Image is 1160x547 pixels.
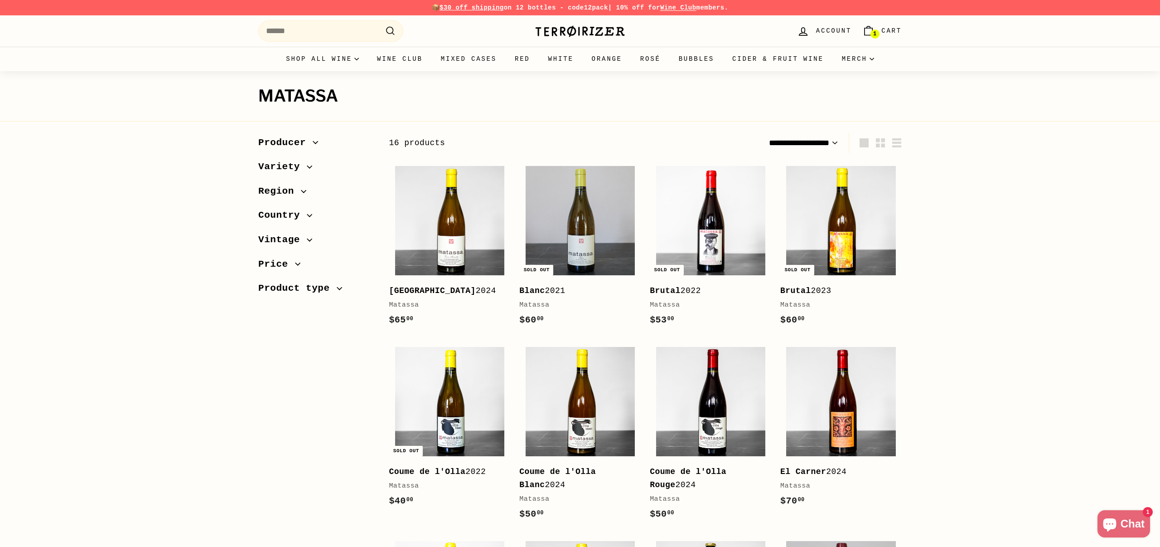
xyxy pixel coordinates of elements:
a: Sold out Coume de l'Olla2022Matassa [389,341,510,518]
span: 1 [873,31,876,37]
a: El Carner2024Matassa [780,341,902,518]
div: Primary [240,47,920,71]
button: Region [258,181,374,206]
div: Matassa [389,300,501,311]
a: Mixed Cases [432,47,506,71]
strong: 12pack [584,4,608,11]
a: White [539,47,583,71]
a: Coume de l'Olla Blanc2024Matassa [519,341,641,531]
sup: 00 [797,316,804,322]
b: [GEOGRAPHIC_DATA] [389,286,475,295]
a: Wine Club [660,4,696,11]
a: Rosé [631,47,670,71]
inbox-online-store-chat: Shopify online store chat [1095,510,1153,540]
a: Coume de l'Olla Rouge2024Matassa [650,341,771,531]
span: Cart [881,26,902,36]
div: Matassa [519,494,632,505]
span: $60 [780,315,805,325]
sup: 00 [667,316,674,322]
a: Cart [857,18,907,44]
div: 2023 [780,284,893,298]
button: Producer [258,133,374,157]
div: Matassa [650,494,762,505]
b: Coume de l'Olla Blanc [519,467,596,489]
a: Bubbles [670,47,723,71]
a: Sold out Brutal2023Matassa [780,160,902,336]
div: 2024 [780,465,893,479]
sup: 00 [667,510,674,516]
div: 2024 [519,465,632,492]
div: 2024 [650,465,762,492]
a: Account [792,18,857,44]
a: Sold out Brutal2022Matassa [650,160,771,336]
span: $53 [650,315,674,325]
b: El Carner [780,467,826,476]
b: Blanc [519,286,545,295]
sup: 00 [797,497,804,503]
a: [GEOGRAPHIC_DATA]2024Matassa [389,160,510,336]
b: Coume de l'Olla [389,467,465,476]
a: Sold out Blanc2021Matassa [519,160,641,336]
div: 2021 [519,284,632,298]
div: 2022 [389,465,501,479]
span: Producer [258,135,313,151]
div: Matassa [519,300,632,311]
span: $40 [389,496,413,506]
span: Country [258,208,307,223]
sup: 00 [537,510,544,516]
sup: 00 [537,316,544,322]
span: $30 off shipping [440,4,504,11]
summary: Merch [833,47,883,71]
a: Red [506,47,539,71]
div: 2024 [389,284,501,298]
span: Vintage [258,232,307,248]
div: Matassa [780,481,893,492]
button: Product type [258,278,374,303]
summary: Shop all wine [277,47,368,71]
span: Variety [258,159,307,175]
span: $65 [389,315,413,325]
div: Matassa [780,300,893,311]
button: Price [258,254,374,279]
b: Brutal [650,286,681,295]
span: Price [258,257,295,272]
span: $50 [519,509,544,519]
span: Product type [258,281,337,296]
a: Orange [583,47,631,71]
span: Account [816,26,851,36]
div: 16 products [389,137,645,150]
sup: 00 [406,497,413,503]
span: $70 [780,496,805,506]
div: Matassa [650,300,762,311]
p: 📦 on 12 bottles - code | 10% off for members. [258,3,902,13]
sup: 00 [406,316,413,322]
a: Cider & Fruit Wine [723,47,833,71]
div: Sold out [520,265,553,275]
button: Variety [258,157,374,181]
div: Sold out [390,446,423,456]
span: $50 [650,509,674,519]
b: Coume de l'Olla Rouge [650,467,726,489]
button: Vintage [258,230,374,254]
div: 2022 [650,284,762,298]
button: Country [258,205,374,230]
span: $60 [519,315,544,325]
div: Sold out [651,265,684,275]
div: Matassa [389,481,501,492]
span: Region [258,184,301,199]
h1: Matassa [258,87,902,105]
div: Sold out [781,265,814,275]
a: Wine Club [368,47,432,71]
b: Brutal [780,286,811,295]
